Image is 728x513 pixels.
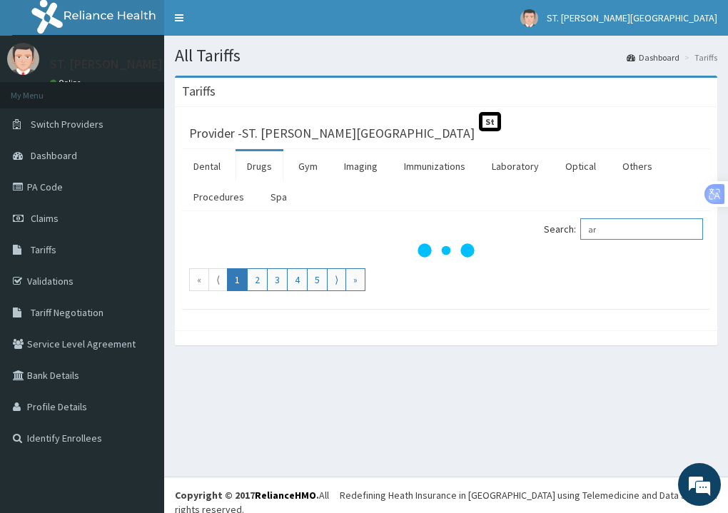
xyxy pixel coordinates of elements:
textarea: Type your message and hit 'Enter' [7,352,272,402]
span: ST. [PERSON_NAME][GEOGRAPHIC_DATA] [547,11,717,24]
a: Drugs [236,151,283,181]
img: d_794563401_company_1708531726252_794563401 [26,71,58,107]
div: Redefining Heath Insurance in [GEOGRAPHIC_DATA] using Telemedicine and Data Science! [340,488,717,502]
span: We're online! [83,161,197,305]
a: Dashboard [627,51,679,64]
a: RelianceHMO [255,489,316,502]
label: Search: [544,218,703,240]
a: Go to page number 3 [267,268,288,291]
a: Go to next page [327,268,346,291]
div: Minimize live chat window [234,7,268,41]
a: Go to page number 1 [227,268,248,291]
a: Gym [287,151,329,181]
span: Claims [31,212,59,225]
a: Imaging [333,151,389,181]
span: Switch Providers [31,118,103,131]
span: St [479,112,501,131]
img: User Image [520,9,538,27]
img: User Image [7,43,39,75]
a: Procedures [182,182,256,212]
a: Online [50,78,84,88]
a: Spa [259,182,298,212]
a: Go to page number 4 [287,268,308,291]
strong: Copyright © 2017 . [175,489,319,502]
li: Tariffs [681,51,717,64]
a: Optical [554,151,607,181]
a: Go to page number 2 [247,268,268,291]
span: Tariffs [31,243,56,256]
a: Laboratory [480,151,550,181]
span: Dashboard [31,149,77,162]
a: Immunizations [393,151,477,181]
a: Go to previous page [208,268,228,291]
div: Chat with us now [74,80,240,98]
a: Others [611,151,664,181]
a: Go to page number 5 [307,268,328,291]
a: Go to last page [345,268,365,291]
span: Tariff Negotiation [31,306,103,319]
p: ST. [PERSON_NAME][GEOGRAPHIC_DATA] [50,58,280,71]
h1: All Tariffs [175,46,717,65]
input: Search: [580,218,703,240]
h3: Tariffs [182,85,216,98]
svg: audio-loading [418,222,475,279]
a: Go to first page [189,268,209,291]
a: Dental [182,151,232,181]
h3: Provider - ST. [PERSON_NAME][GEOGRAPHIC_DATA] [189,127,475,140]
